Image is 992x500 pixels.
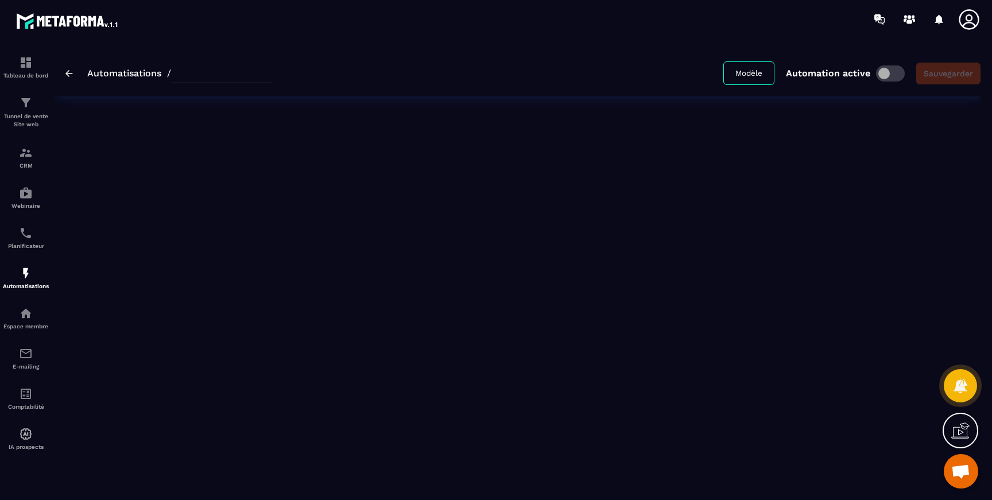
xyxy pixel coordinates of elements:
img: email [19,347,33,361]
img: formation [19,56,33,69]
p: IA prospects [3,444,49,450]
img: automations [19,307,33,320]
p: Comptabilité [3,404,49,410]
a: emailemailE-mailing [3,338,49,378]
a: schedulerschedulerPlanificateur [3,218,49,258]
p: Webinaire [3,203,49,209]
a: automationsautomationsAutomatisations [3,258,49,298]
img: arrow [65,70,73,77]
p: Automatisations [3,283,49,289]
img: formation [19,96,33,110]
button: Modèle [723,61,774,85]
a: formationformationCRM [3,137,49,177]
p: Planificateur [3,243,49,249]
p: Espace membre [3,323,49,330]
a: formationformationTunnel de vente Site web [3,87,49,137]
a: accountantaccountantComptabilité [3,378,49,418]
span: / [167,68,171,79]
img: scheduler [19,226,33,240]
a: automationsautomationsWebinaire [3,177,49,218]
img: formation [19,146,33,160]
a: Open chat [944,454,978,489]
p: Tableau de bord [3,72,49,79]
a: Automatisations [87,68,161,79]
p: Tunnel de vente Site web [3,113,49,129]
img: automations [19,266,33,280]
p: CRM [3,162,49,169]
a: automationsautomationsEspace membre [3,298,49,338]
img: accountant [19,387,33,401]
p: Automation active [786,68,870,79]
p: E-mailing [3,363,49,370]
img: automations [19,427,33,441]
img: automations [19,186,33,200]
a: formationformationTableau de bord [3,47,49,87]
img: logo [16,10,119,31]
